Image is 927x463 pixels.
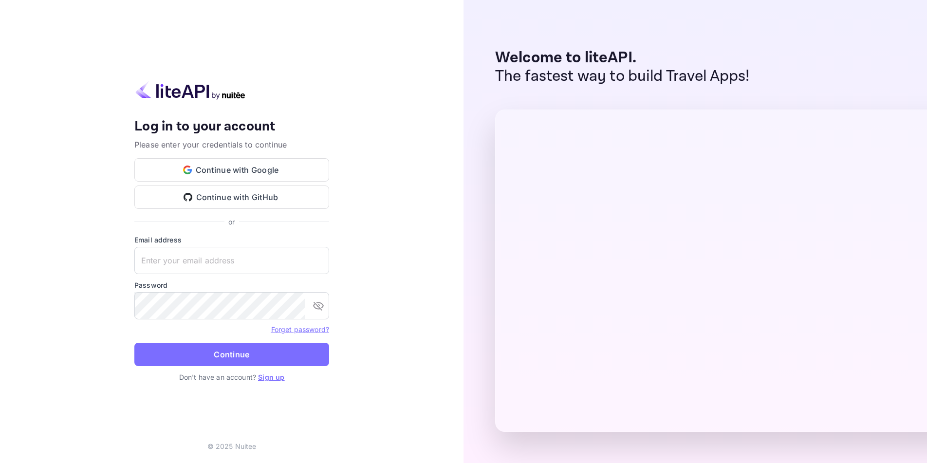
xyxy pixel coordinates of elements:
button: Continue [134,343,329,366]
input: Enter your email address [134,247,329,274]
a: Sign up [258,373,284,381]
button: Continue with Google [134,158,329,182]
p: Don't have an account? [134,372,329,382]
label: Email address [134,235,329,245]
button: toggle password visibility [309,296,328,315]
p: Welcome to liteAPI. [495,49,750,67]
p: Please enter your credentials to continue [134,139,329,150]
p: or [228,217,235,227]
a: Forget password? [271,324,329,334]
button: Continue with GitHub [134,185,329,209]
label: Password [134,280,329,290]
h4: Log in to your account [134,118,329,135]
a: Forget password? [271,325,329,333]
p: © 2025 Nuitee [207,441,257,451]
p: The fastest way to build Travel Apps! [495,67,750,86]
img: liteapi [134,81,246,100]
